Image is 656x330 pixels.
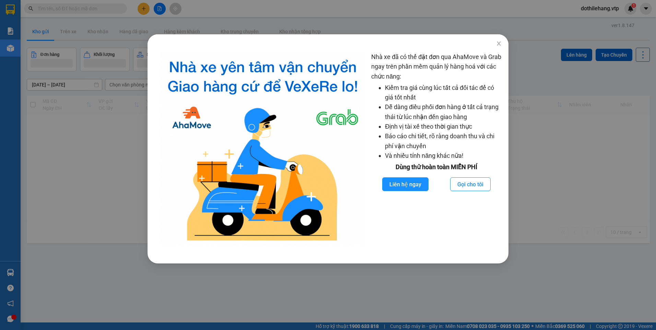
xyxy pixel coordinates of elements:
[385,102,501,122] li: Dễ dàng điều phối đơn hàng ở tất cả trạng thái từ lúc nhận đến giao hàng
[385,122,501,131] li: Định vị tài xế theo thời gian thực
[385,151,501,161] li: Và nhiều tính năng khác nữa!
[385,83,501,103] li: Kiểm tra giá cùng lúc tất cả đối tác để có giá tốt nhất
[389,180,421,189] span: Liên hệ ngay
[382,177,429,191] button: Liên hệ ngay
[496,41,502,46] span: close
[457,180,483,189] span: Gọi cho tôi
[371,162,501,172] div: Dùng thử hoàn toàn MIỄN PHÍ
[489,34,508,54] button: Close
[160,52,366,246] img: logo
[450,177,491,191] button: Gọi cho tôi
[371,52,501,246] div: Nhà xe đã có thể đặt đơn qua AhaMove và Grab ngay trên phần mềm quản lý hàng hoá với các chức năng:
[385,131,501,151] li: Báo cáo chi tiết, rõ ràng doanh thu và chi phí vận chuyển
